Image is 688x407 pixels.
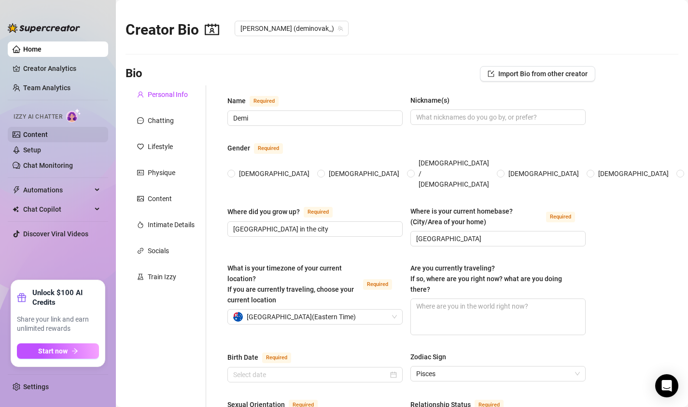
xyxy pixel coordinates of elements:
[250,96,279,107] span: Required
[66,109,81,122] img: AI Chatter
[148,219,195,230] div: Intimate Details
[148,193,172,204] div: Content
[498,70,588,78] span: Import Bio from other creator
[23,182,92,198] span: Automations
[415,158,493,190] span: [DEMOGRAPHIC_DATA] / [DEMOGRAPHIC_DATA]
[23,383,49,391] a: Settings
[23,131,48,138] a: Content
[227,206,300,217] div: Where did you grow up?
[38,347,68,355] span: Start now
[137,221,144,228] span: fire
[410,95,456,106] label: Nickname(s)
[17,315,99,334] span: Share your link and earn unlimited rewards
[227,143,250,153] div: Gender
[325,168,403,179] span: [DEMOGRAPHIC_DATA]
[126,66,142,81] h3: Bio
[235,168,313,179] span: [DEMOGRAPHIC_DATA]
[546,212,575,222] span: Required
[233,113,395,123] input: Name
[126,21,219,39] h2: Creator Bio
[13,206,19,213] img: Chat Copilot
[148,167,175,178] div: Physique
[23,84,70,92] a: Team Analytics
[262,353,291,363] span: Required
[148,271,176,282] div: Train Izzy
[23,230,88,238] a: Discover Viral Videos
[227,142,294,154] label: Gender
[227,95,289,107] label: Name
[23,202,92,217] span: Chat Copilot
[363,279,392,290] span: Required
[8,23,80,33] img: logo-BBDzfeDw.svg
[247,310,356,324] span: [GEOGRAPHIC_DATA] ( Eastern Time )
[233,312,243,322] img: au
[32,288,99,307] strong: Unlock $100 AI Credits
[233,369,388,380] input: Birth Date
[227,352,302,363] label: Birth Date
[205,22,219,37] span: contacts
[137,247,144,254] span: link
[71,348,78,354] span: arrow-right
[13,186,20,194] span: thunderbolt
[14,112,62,122] span: Izzy AI Chatter
[416,366,580,381] span: Pisces
[137,273,144,280] span: experiment
[304,207,333,217] span: Required
[410,95,449,106] div: Nickname(s)
[17,343,99,359] button: Start nowarrow-right
[227,352,258,363] div: Birth Date
[23,162,73,169] a: Chat Monitoring
[23,45,42,53] a: Home
[23,61,100,76] a: Creator Analytics
[410,206,542,227] div: Where is your current homebase? (City/Area of your home)
[655,374,678,397] div: Open Intercom Messenger
[410,352,453,362] label: Zodiac Sign
[233,224,395,234] input: Where did you grow up?
[337,26,343,31] span: team
[416,233,578,244] input: Where is your current homebase? (City/Area of your home)
[488,70,494,77] span: import
[227,206,343,217] label: Where did you grow up?
[137,169,144,176] span: idcard
[137,143,144,150] span: heart
[148,89,188,100] div: Personal Info
[410,264,562,293] span: Are you currently traveling? If so, where are you right now? what are you doing there?
[227,264,354,304] span: What is your timezone of your current location? If you are currently traveling, choose your curre...
[410,352,446,362] div: Zodiac Sign
[137,117,144,124] span: message
[148,141,173,152] div: Lifestyle
[137,91,144,98] span: user
[240,21,343,36] span: Demi (deminovak_)
[594,168,673,179] span: [DEMOGRAPHIC_DATA]
[23,146,41,154] a: Setup
[254,143,283,154] span: Required
[505,168,583,179] span: [DEMOGRAPHIC_DATA]
[416,112,578,122] input: Nickname(s)
[137,195,144,202] span: picture
[148,115,174,126] div: Chatting
[148,245,169,256] div: Socials
[410,206,586,227] label: Where is your current homebase? (City/Area of your home)
[227,95,246,106] div: Name
[17,293,27,302] span: gift
[480,66,595,81] button: Import Bio from other creator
